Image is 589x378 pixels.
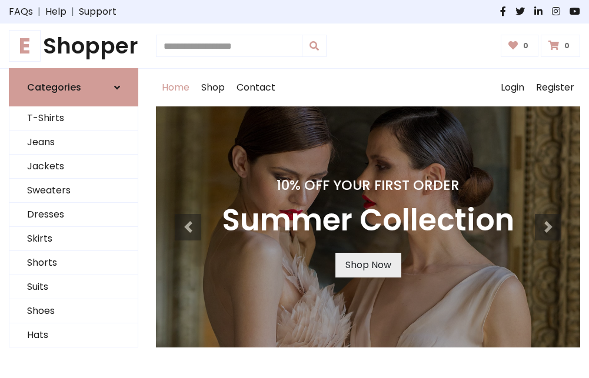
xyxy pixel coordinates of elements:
a: EShopper [9,33,138,59]
a: Suits [9,275,138,299]
a: Hats [9,323,138,347]
a: Shoes [9,299,138,323]
a: 0 [541,35,580,57]
h4: 10% Off Your First Order [222,177,514,193]
a: Contact [231,69,281,106]
a: T-Shirts [9,106,138,131]
span: 0 [520,41,531,51]
a: Support [79,5,117,19]
a: Help [45,5,66,19]
a: Dresses [9,203,138,227]
a: Register [530,69,580,106]
a: Shop Now [335,253,401,277]
a: Shop [195,69,231,106]
a: Sweaters [9,179,138,203]
h1: Shopper [9,33,138,59]
a: Skirts [9,227,138,251]
span: 0 [561,41,573,51]
a: FAQs [9,5,33,19]
a: 0 [501,35,539,57]
span: | [33,5,45,19]
span: E [9,30,41,62]
h6: Categories [27,82,81,93]
span: | [66,5,79,19]
a: Categories [9,68,138,106]
a: Jeans [9,131,138,155]
h3: Summer Collection [222,203,514,239]
a: Jackets [9,155,138,179]
a: Home [156,69,195,106]
a: Login [495,69,530,106]
a: Shorts [9,251,138,275]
